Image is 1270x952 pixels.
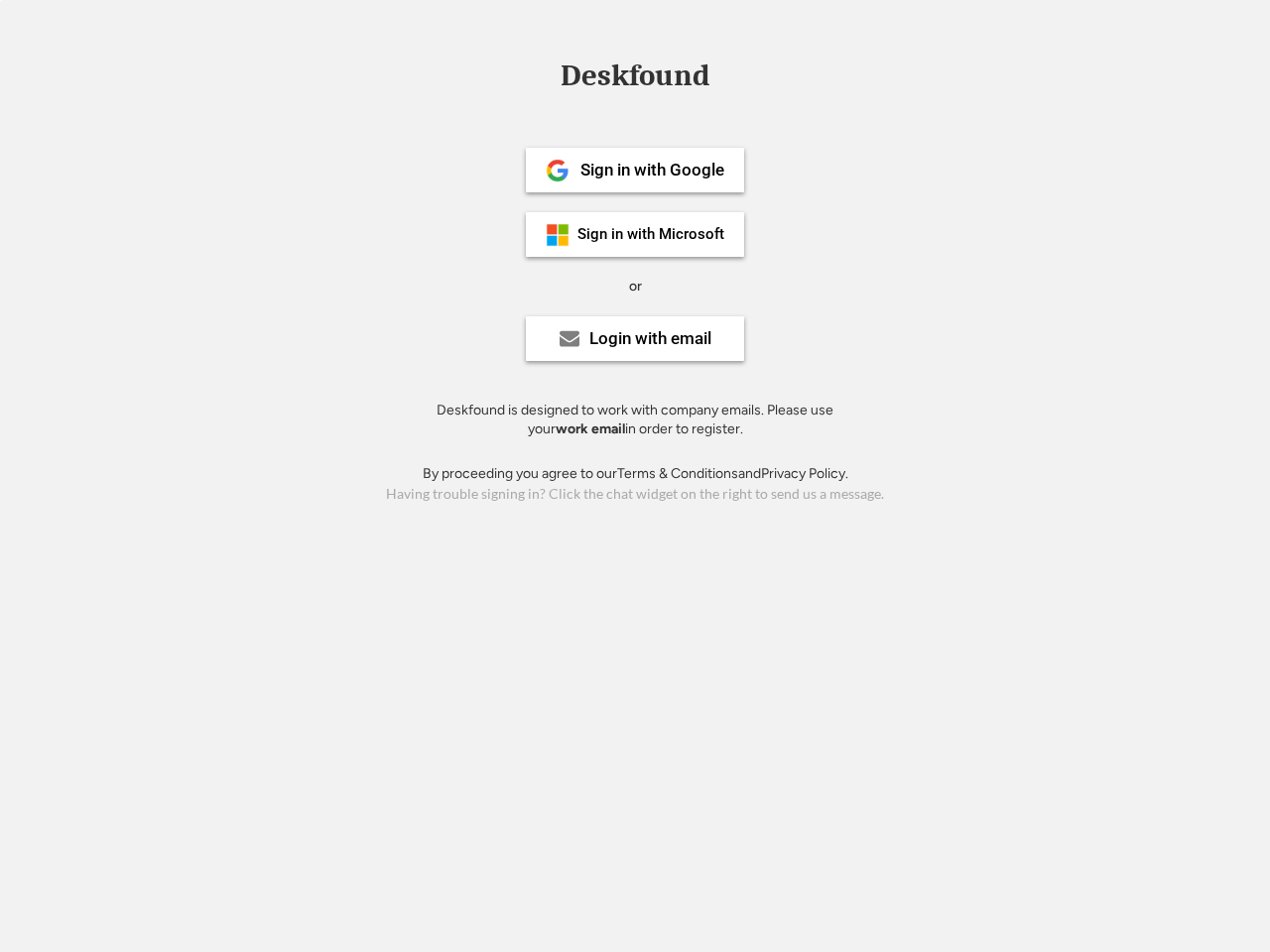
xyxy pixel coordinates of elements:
img: 1024px-Google__G__Logo.svg.png [546,159,570,182]
div: Sign in with Microsoft [577,227,724,242]
img: ms-symbollockup_mssymbol_19.png [546,223,570,247]
a: Terms & Conditions [617,465,738,482]
div: Deskfound [551,60,719,91]
strong: work email [556,420,625,437]
a: Privacy Policy. [761,465,848,482]
div: or [629,277,642,297]
div: Sign in with Google [580,162,724,178]
div: Login with email [589,330,711,347]
div: By proceeding you agree to our and [423,464,848,484]
div: Deskfound is designed to work with company emails. Please use your in order to register. [412,401,858,439]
